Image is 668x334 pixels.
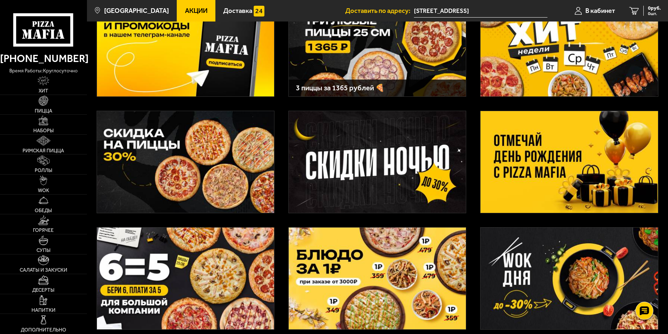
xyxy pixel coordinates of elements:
[31,308,55,313] span: Напитки
[223,8,252,14] span: Доставка
[39,89,48,94] span: Хит
[185,8,208,14] span: Акции
[585,8,615,14] span: В кабинет
[38,188,49,193] span: WOK
[20,268,67,273] span: Салаты и закуски
[345,8,414,14] span: Доставить по адресу:
[32,288,54,293] span: Десерты
[35,168,52,173] span: Роллы
[21,328,66,333] span: Дополнительно
[414,4,547,18] input: Ваш адрес доставки
[33,228,54,233] span: Горячее
[35,109,52,114] span: Пицца
[104,8,169,14] span: [GEOGRAPHIC_DATA]
[254,6,264,16] img: 15daf4d41897b9f0e9f617042186c801.svg
[35,208,52,213] span: Обеды
[23,148,64,153] span: Римская пицца
[648,6,661,11] span: 0 руб.
[33,128,54,133] span: Наборы
[36,248,50,253] span: Супы
[296,84,459,91] h3: 3 пиццы за 1365 рублей 🍕
[648,11,661,16] span: 0 шт.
